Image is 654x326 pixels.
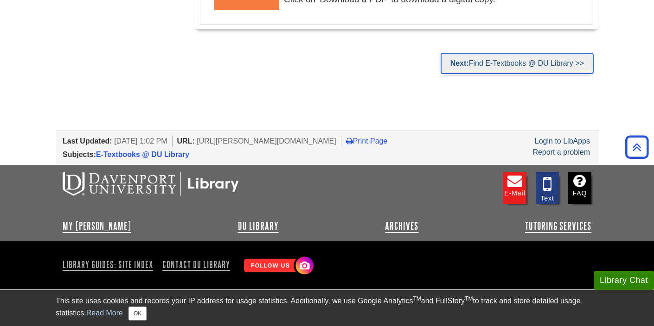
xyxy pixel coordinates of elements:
img: Follow Us! Instagram [239,253,316,279]
span: URL: [177,137,195,145]
span: Last Updated: [63,137,112,145]
a: FAQ [568,172,591,204]
sup: TM [413,295,421,302]
span: [URL][PERSON_NAME][DOMAIN_NAME] [197,137,336,145]
a: DU Library [238,220,279,232]
button: Close [128,307,147,320]
a: Tutoring Services [525,220,591,232]
a: Contact DU Library [159,257,234,272]
a: Report a problem [532,148,590,156]
a: Back to Top [622,141,652,153]
strong: Next: [450,59,469,67]
span: [DATE] 1:02 PM [114,137,167,145]
div: This site uses cookies and records your IP address for usage statistics. Additionally, we use Goo... [56,295,598,320]
img: DU Libraries [63,172,239,196]
a: My [PERSON_NAME] [63,220,131,232]
a: Login to LibApps [535,137,590,145]
sup: TM [465,295,473,302]
a: Read More [86,309,123,317]
a: E-mail [503,172,526,204]
a: Archives [385,220,418,232]
span: Subjects: [63,150,96,158]
a: Print Page [346,137,388,145]
i: Print Page [346,137,353,144]
a: Next:Find E-Textbooks @ DU Library >> [441,53,594,74]
a: Text [536,172,559,204]
a: E-Textbooks @ DU Library [96,150,189,158]
a: Library Guides: Site Index [63,257,157,272]
button: Library Chat [594,271,654,290]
